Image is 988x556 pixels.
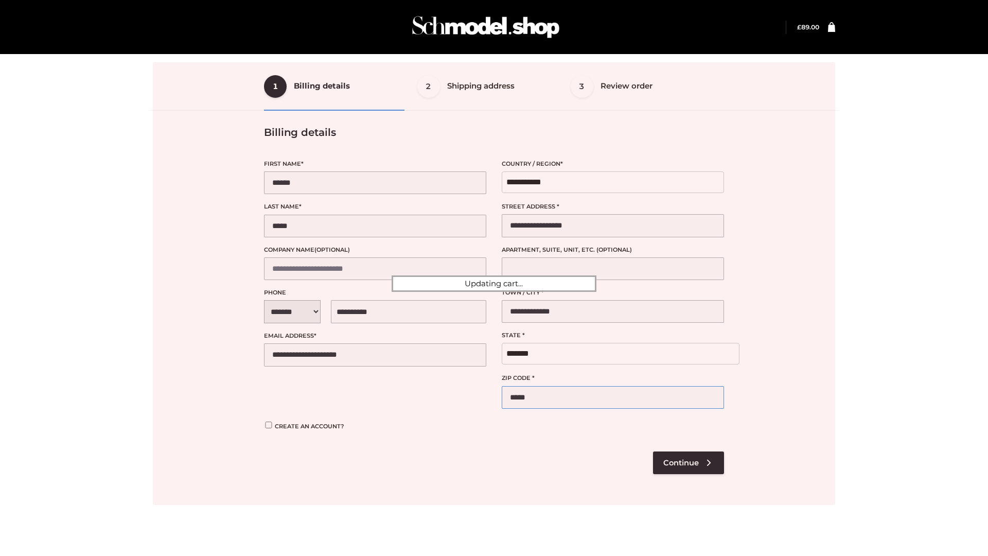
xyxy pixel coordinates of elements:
div: Updating cart... [392,275,596,292]
a: £89.00 [797,23,819,31]
bdi: 89.00 [797,23,819,31]
img: Schmodel Admin 964 [409,7,563,47]
span: £ [797,23,801,31]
